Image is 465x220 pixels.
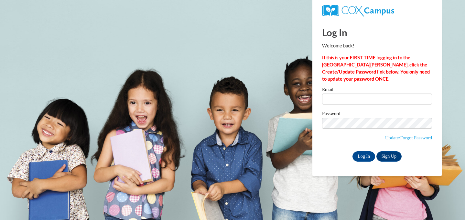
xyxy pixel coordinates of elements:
strong: If this is your FIRST TIME logging in to the [GEOGRAPHIC_DATA][PERSON_NAME], click the Create/Upd... [322,55,430,82]
img: COX Campus [322,5,394,16]
a: Sign Up [376,151,402,162]
h1: Log In [322,26,432,39]
a: Update/Forgot Password [385,135,432,140]
input: Log In [352,151,375,162]
label: Password [322,111,432,118]
label: Email [322,87,432,94]
a: COX Campus [322,7,394,13]
p: Welcome back! [322,42,432,49]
